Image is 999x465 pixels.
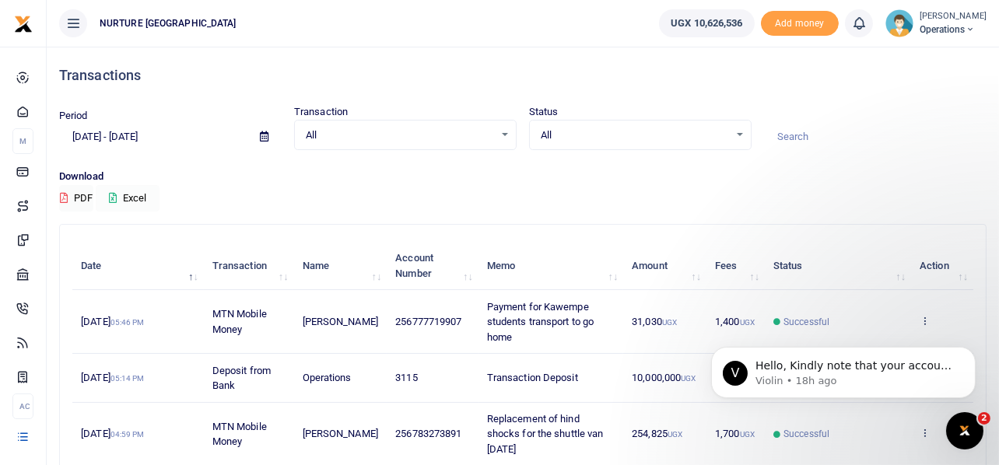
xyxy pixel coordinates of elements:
small: UGX [740,430,755,439]
span: Successful [783,427,829,441]
span: [DATE] [81,428,144,439]
th: Action: activate to sort column ascending [911,242,973,290]
a: profile-user [PERSON_NAME] Operations [885,9,987,37]
span: [DATE] [81,316,144,327]
th: Fees: activate to sort column ascending [706,242,765,290]
th: Status: activate to sort column ascending [765,242,911,290]
th: Memo: activate to sort column ascending [478,242,623,290]
a: logo-small logo-large logo-large [14,17,33,29]
span: 10,000,000 [632,372,696,383]
button: PDF [59,185,93,212]
img: profile-user [885,9,913,37]
small: UGX [681,374,696,383]
span: MTN Mobile Money [212,308,267,335]
small: UGX [668,430,682,439]
li: Toup your wallet [761,11,839,37]
small: 04:59 PM [110,430,145,439]
iframe: Intercom live chat [946,412,983,449]
th: Transaction: activate to sort column ascending [204,242,294,290]
span: MTN Mobile Money [212,421,267,448]
span: [PERSON_NAME] [303,316,378,327]
th: Date: activate to sort column descending [72,242,204,290]
span: Add money [761,11,839,37]
th: Amount: activate to sort column ascending [623,242,706,290]
small: 05:46 PM [110,318,145,327]
p: Download [59,169,987,185]
span: UGX 10,626,536 [671,16,742,31]
span: Operations [303,372,352,383]
iframe: Intercom notifications message [688,314,999,423]
th: Account Number: activate to sort column ascending [387,242,478,290]
small: 05:14 PM [110,374,145,383]
label: Period [59,108,88,124]
span: [DATE] [81,372,144,383]
span: 256783273891 [395,428,461,439]
img: logo-small [14,15,33,33]
span: 31,030 [632,316,677,327]
input: Search [764,124,987,150]
span: NURTURE [GEOGRAPHIC_DATA] [93,16,243,30]
a: UGX 10,626,536 [659,9,754,37]
small: UGX [662,318,677,327]
a: Add money [761,16,839,28]
li: Wallet ballance [653,9,760,37]
th: Name: activate to sort column ascending [293,242,387,290]
span: 1,700 [715,428,755,439]
span: All [541,128,729,143]
h4: Transactions [59,67,987,84]
small: [PERSON_NAME] [920,10,987,23]
span: All [306,128,494,143]
button: Excel [96,185,159,212]
li: M [12,128,33,154]
li: Ac [12,393,33,419]
span: 254,825 [632,428,682,439]
label: Status [529,104,559,120]
span: Transaction Deposit [487,372,578,383]
span: 3115 [395,372,417,383]
label: Transaction [294,104,348,120]
span: Replacement of hind shocks for the shuttle van [DATE] [487,413,604,455]
span: 2 [978,412,990,425]
span: 256777719907 [395,316,461,327]
span: [PERSON_NAME] [303,428,378,439]
input: select period [59,124,247,150]
span: Deposit from Bank [212,365,271,392]
span: Operations [920,23,987,37]
span: Payment for Kawempe students transport to go home [487,301,594,343]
